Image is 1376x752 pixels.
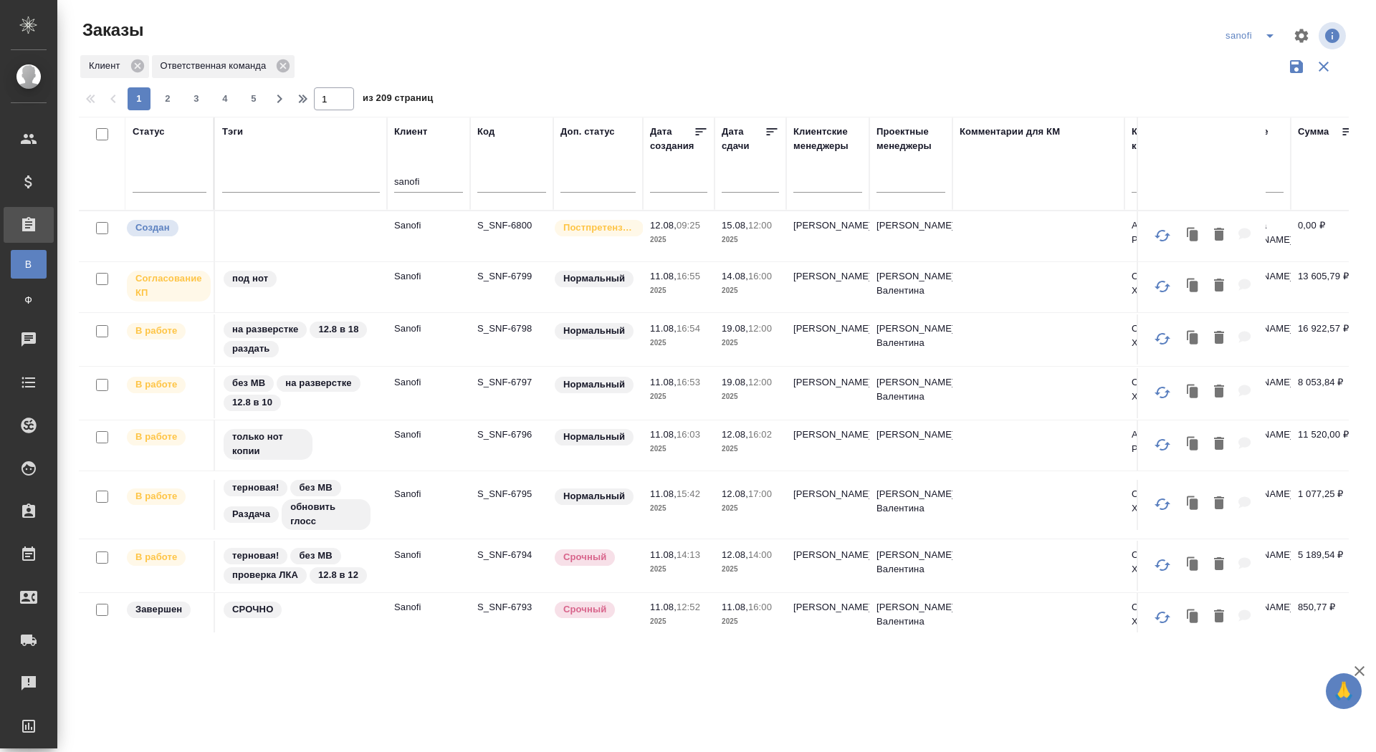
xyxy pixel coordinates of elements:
[135,602,182,617] p: Завершен
[869,593,952,643] td: [PERSON_NAME] Валентина
[185,92,208,106] span: 3
[722,271,748,281] p: 14.08,
[869,368,952,418] td: [PERSON_NAME] Валентина
[553,428,636,447] div: Статус по умолчанию для стандартных заказов
[677,602,700,612] p: 12:52
[477,600,546,614] p: S_SNF-6793
[232,507,270,521] p: Раздача
[222,478,380,531] div: терновая!, без МВ, Раздача, обновить глосс
[553,487,636,506] div: Статус по умолчанию для стандартных заказов
[1132,487,1200,516] p: ООО "ОПЕЛЛА ХЕЛСКЕА"
[232,342,270,356] p: раздать
[1310,53,1337,80] button: Сбросить фильтры
[677,377,700,387] p: 16:53
[1180,377,1207,407] button: Клонировать
[222,269,380,289] div: под нот
[869,262,952,312] td: [PERSON_NAME] Валентина
[722,233,779,247] p: 2025
[786,262,869,312] td: [PERSON_NAME]
[722,336,779,350] p: 2025
[869,314,952,365] td: [PERSON_NAME] Валентина
[722,220,748,231] p: 15.08,
[299,481,332,495] p: без МВ
[125,600,206,620] div: Выставляет КМ при направлении счета или после выполнения всех работ/сдачи заказа клиенту. Окончат...
[786,593,869,643] td: [PERSON_NAME]
[1132,548,1200,577] p: ООО "ОПЕЛЛА ХЕЛСКЕА"
[748,220,772,231] p: 12:00
[1180,271,1207,301] button: Клонировать
[869,420,952,471] td: [PERSON_NAME]
[232,376,265,390] p: без МВ
[318,322,358,337] p: 12.8 в 18
[285,376,351,390] p: на разверстке
[786,480,869,530] td: [PERSON_NAME]
[553,269,636,289] div: Статус по умолчанию для стандартных заказов
[650,442,707,456] p: 2025
[722,562,779,577] p: 2025
[80,55,149,78] div: Клиент
[563,602,606,617] p: Срочный
[1145,487,1180,521] button: Обновить
[786,368,869,418] td: [PERSON_NAME]
[125,428,206,447] div: Выставляет ПМ после принятия заказа от КМа
[1180,550,1207,579] button: Клонировать
[394,322,463,336] p: Sanofi
[722,488,748,499] p: 12.08,
[1132,269,1200,298] p: ООО "ОПЕЛЛА ХЕЛСКЕА"
[222,546,380,585] div: терновая!, без МВ, проверка ЛКА, 12.8 в 12
[748,323,772,334] p: 12:00
[722,284,779,298] p: 2025
[553,548,636,567] div: Выставляется автоматически, если на указанный объем услуг необходимо больше времени в стандартном...
[786,211,869,261] td: [PERSON_NAME]
[394,600,463,614] p: Sanofi
[650,390,707,404] p: 2025
[748,271,772,281] p: 16:00
[1291,541,1362,591] td: 5 189,54 ₽
[748,549,772,560] p: 14:00
[650,220,677,231] p: 12.08,
[722,614,779,629] p: 2025
[1283,53,1310,80] button: Сохранить фильтры
[1207,489,1231,519] button: Удалить
[563,271,625,286] p: Нормальный
[1145,218,1180,253] button: Обновить
[722,390,779,404] p: 2025
[363,90,433,110] span: из 209 страниц
[650,377,677,387] p: 11.08,
[232,271,268,286] p: под нот
[161,59,272,73] p: Ответственная команда
[222,600,380,620] div: СРОЧНО
[125,218,206,238] div: Выставляется автоматически при создании заказа
[869,480,952,530] td: [PERSON_NAME] Валентина
[1284,19,1319,53] span: Настроить таблицу
[477,375,546,390] p: S_SNF-6797
[135,221,170,235] p: Создан
[1319,22,1349,49] span: Посмотреть информацию
[232,549,279,563] p: терновая!
[1132,600,1200,629] p: ООО "ОПЕЛЛА ХЕЛСКЕА"
[11,286,47,314] a: Ф
[477,269,546,284] p: S_SNF-6799
[1207,271,1231,301] button: Удалить
[748,602,772,612] p: 16:00
[786,541,869,591] td: [PERSON_NAME]
[156,87,179,110] button: 2
[1298,125,1329,139] div: Сумма
[563,550,606,564] p: Срочный
[722,549,748,560] p: 12.08,
[677,549,700,560] p: 14:13
[650,125,694,153] div: Дата создания
[650,562,707,577] p: 2025
[650,336,707,350] p: 2025
[650,501,707,516] p: 2025
[1332,676,1356,706] span: 🙏
[1207,377,1231,407] button: Удалить
[563,489,625,503] p: Нормальный
[214,92,236,106] span: 4
[1145,548,1180,582] button: Обновить
[1291,593,1362,643] td: 850,77 ₽
[1326,673,1362,709] button: 🙏
[125,487,206,506] div: Выставляет ПМ после принятия заказа от КМа
[722,125,765,153] div: Дата сдачи
[563,324,625,338] p: Нормальный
